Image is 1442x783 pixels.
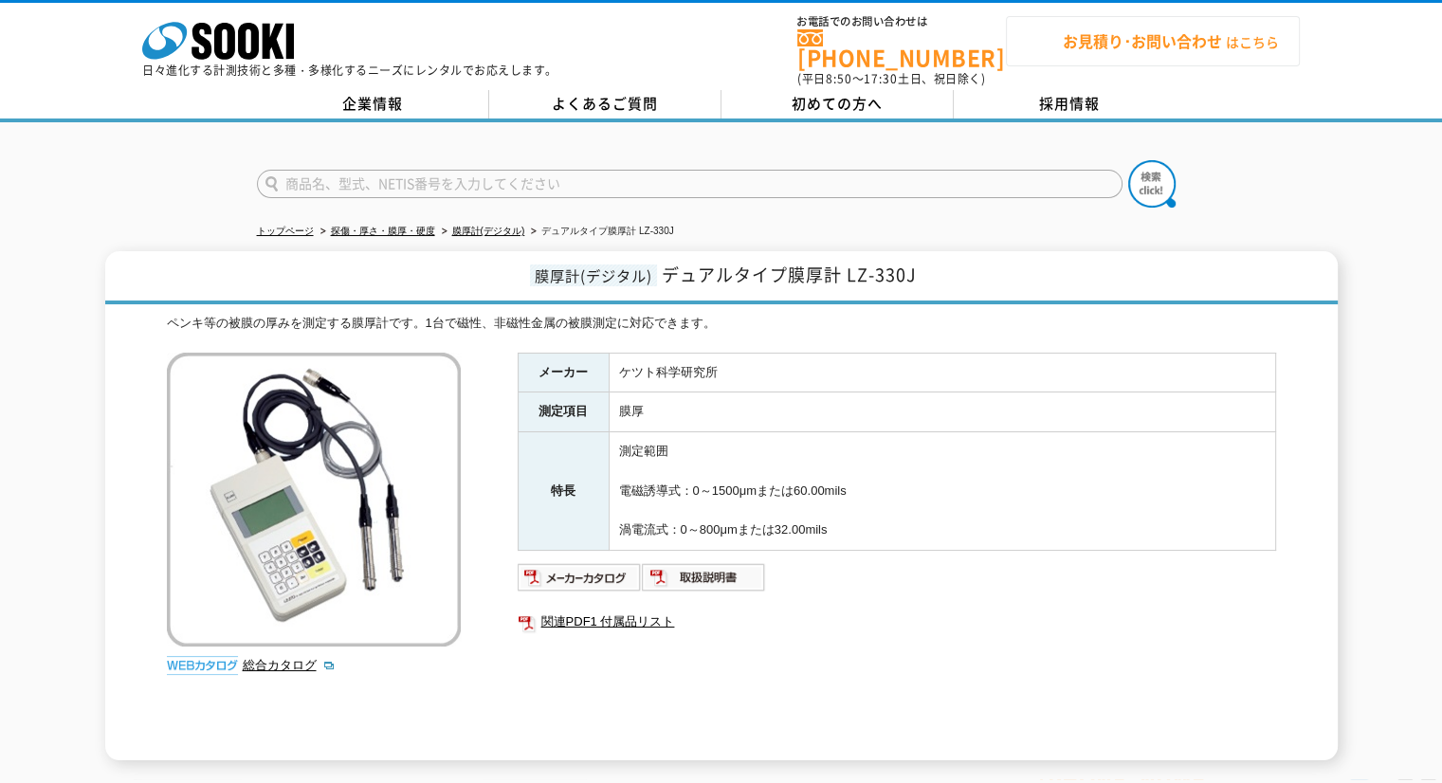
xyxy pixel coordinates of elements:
[530,264,657,286] span: 膜厚計(デジタル)
[142,64,557,76] p: 日々進化する計測技術と多種・多様化するニーズにレンタルでお応えします。
[609,353,1275,392] td: ケツト科学研究所
[954,90,1186,118] a: 採用情報
[243,658,336,672] a: 総合カタログ
[167,656,238,675] img: webカタログ
[609,432,1275,551] td: 測定範囲 電磁誘導式：0～1500μmまたは60.00mils 渦電流式：0～800μmまたは32.00mils
[527,222,673,242] li: デュアルタイプ膜厚計 LZ-330J
[331,226,435,236] a: 探傷・厚さ・膜厚・硬度
[826,70,852,87] span: 8:50
[609,392,1275,432] td: 膜厚
[518,392,609,432] th: 測定項目
[1063,29,1222,52] strong: お見積り･お問い合わせ
[518,574,642,589] a: メーカーカタログ
[864,70,898,87] span: 17:30
[257,90,489,118] a: 企業情報
[1128,160,1176,208] img: btn_search.png
[452,226,525,236] a: 膜厚計(デジタル)
[518,353,609,392] th: メーカー
[797,29,1006,68] a: [PHONE_NUMBER]
[642,562,766,592] img: 取扱説明書
[642,574,766,589] a: 取扱説明書
[518,610,1276,634] a: 関連PDF1 付属品リスト
[1025,27,1279,56] span: はこちら
[662,262,917,287] span: デュアルタイプ膜厚計 LZ-330J
[721,90,954,118] a: 初めての方へ
[518,562,642,592] img: メーカーカタログ
[1006,16,1300,66] a: お見積り･お問い合わせはこちら
[167,314,1276,334] div: ペンキ等の被膜の厚みを測定する膜厚計です。1台で磁性、非磁性金属の被膜測定に対応できます。
[167,353,461,646] img: デュアルタイプ膜厚計 LZ-330J
[518,432,609,551] th: 特長
[792,93,883,114] span: 初めての方へ
[257,170,1123,198] input: 商品名、型式、NETIS番号を入力してください
[257,226,314,236] a: トップページ
[797,16,1006,27] span: お電話でのお問い合わせは
[489,90,721,118] a: よくあるご質問
[797,70,985,87] span: (平日 ～ 土日、祝日除く)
